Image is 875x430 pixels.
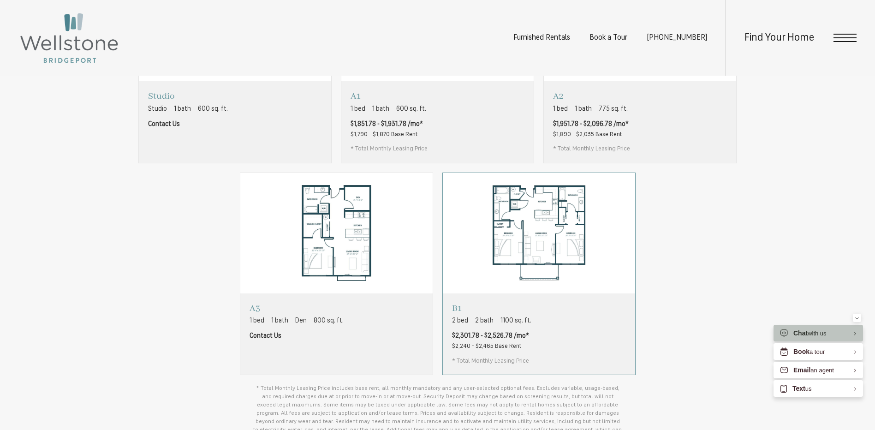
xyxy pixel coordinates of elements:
img: B1 - 2 bedroom floorplan layout with 2 bathrooms and 1100 square feet [443,173,635,294]
span: 1 bath [174,104,191,114]
p: A1 [351,90,428,102]
img: Wellstone [18,12,120,65]
p: B1 [452,303,531,314]
span: Contact Us [148,119,180,129]
a: View floorplan B1 [442,173,636,376]
span: $2,301.78 - $2,526.78 /mo* [452,331,529,341]
a: Furnished Rentals [513,34,570,42]
span: Studio [148,104,167,114]
span: $1,951.78 - $2,096.78 /mo* [553,119,629,129]
span: $1,890 - $2,035 Base Rent [553,131,622,137]
span: 800 sq. ft. [314,316,344,326]
span: Den [295,316,307,326]
span: 600 sq. ft. [198,104,228,114]
a: Find Your Home [744,33,814,43]
span: 775 sq. ft. [599,104,628,114]
a: View floorplan A3 [240,173,433,376]
span: 1 bed [351,104,365,114]
span: $1,851.78 - $1,931.78 /mo* [351,119,423,129]
span: 1100 sq. ft. [500,316,531,326]
a: Call us at (253) 400-3144 [647,34,707,42]
span: 2 bath [475,316,494,326]
p: A3 [250,303,344,314]
a: Book a Tour [589,34,627,42]
button: Open Menu [833,34,857,42]
span: 1 bath [372,104,389,114]
span: Contact Us [250,331,281,341]
span: 1 bed [250,316,264,326]
p: A2 [553,90,630,102]
span: 1 bed [553,104,568,114]
span: * Total Monthly Leasing Price [351,144,428,154]
span: * Total Monthly Leasing Price [553,144,630,154]
span: $1,790 - $1,870 Base Rent [351,131,417,137]
p: Studio [148,90,228,102]
span: 2 bed [452,316,468,326]
span: * Total Monthly Leasing Price [452,357,529,366]
span: 600 sq. ft. [396,104,426,114]
span: 1 bath [271,316,288,326]
img: A3 - 1 bedroom floorplan layout with 1 bathroom and 800 square feet [240,173,433,294]
span: 1 bath [575,104,592,114]
span: $2,240 - $2,465 Base Rent [452,343,521,349]
span: [PHONE_NUMBER] [647,34,707,42]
